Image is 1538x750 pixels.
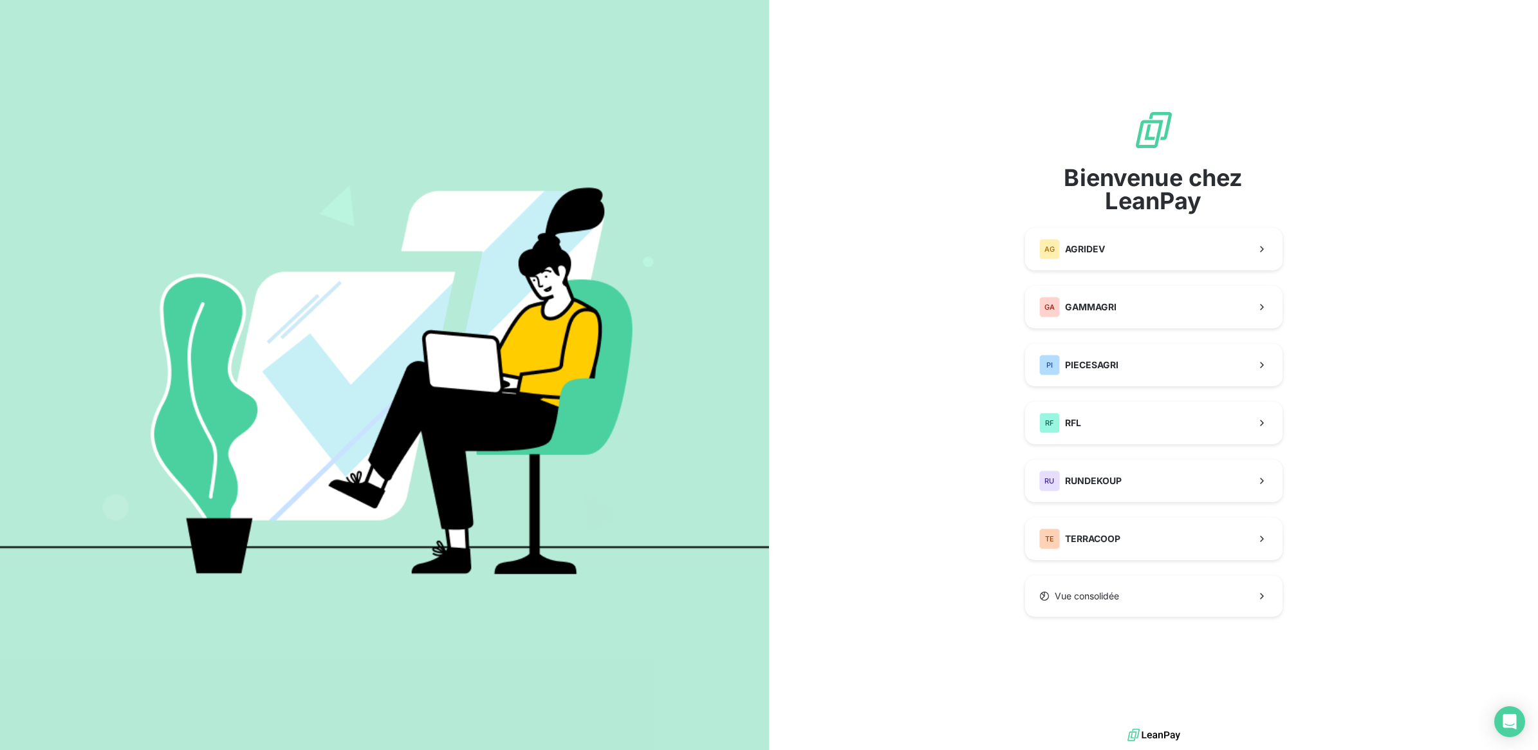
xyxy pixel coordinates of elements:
[1025,286,1283,328] button: GAGAMMAGRI
[1065,417,1081,429] span: RFL
[1025,228,1283,270] button: AGAGRIDEV
[1039,297,1060,317] div: GA
[1055,590,1119,603] span: Vue consolidée
[1065,243,1105,256] span: AGRIDEV
[1025,402,1283,444] button: RFRFL
[1127,726,1180,745] img: logo
[1065,532,1120,545] span: TERRACOOP
[1039,239,1060,259] div: AG
[1039,529,1060,549] div: TE
[1025,460,1283,502] button: RURUNDEKOUP
[1065,301,1116,314] span: GAMMAGRI
[1025,344,1283,386] button: PIPIECESAGRI
[1133,109,1174,151] img: logo sigle
[1025,166,1283,212] span: Bienvenue chez LeanPay
[1065,474,1122,487] span: RUNDEKOUP
[1065,359,1118,371] span: PIECESAGRI
[1025,518,1283,560] button: TETERRACOOP
[1025,576,1283,617] button: Vue consolidée
[1039,413,1060,433] div: RF
[1039,355,1060,375] div: PI
[1039,471,1060,491] div: RU
[1494,706,1525,737] div: Open Intercom Messenger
